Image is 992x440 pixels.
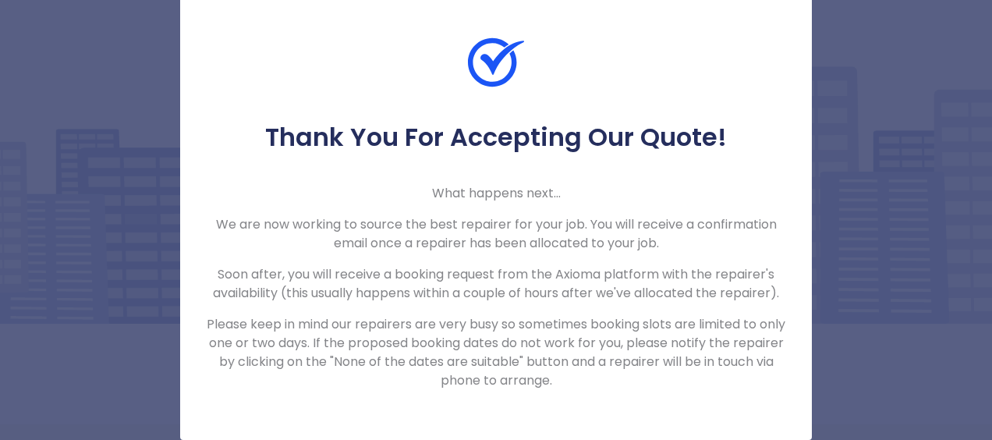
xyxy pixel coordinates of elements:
[205,122,787,153] h5: Thank You For Accepting Our Quote!
[205,315,787,390] p: Please keep in mind our repairers are very busy so sometimes booking slots are limited to only on...
[205,215,787,253] p: We are now working to source the best repairer for your job. You will receive a confirmation emai...
[205,184,787,203] p: What happens next...
[205,265,787,303] p: Soon after, you will receive a booking request from the Axioma platform with the repairer's avail...
[468,34,524,90] img: Check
